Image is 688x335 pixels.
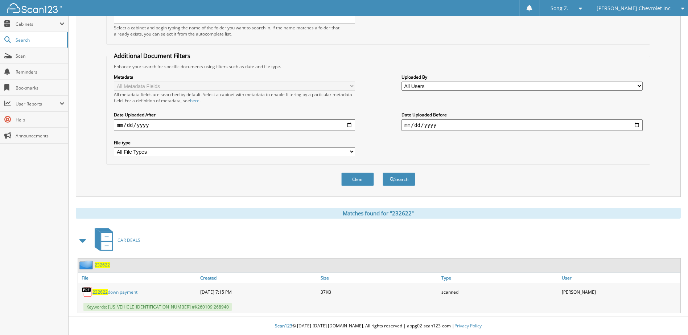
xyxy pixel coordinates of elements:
span: Search [16,37,63,43]
div: [PERSON_NAME] [560,285,680,299]
span: Bookmarks [16,85,65,91]
input: start [114,119,355,131]
iframe: Chat Widget [652,300,688,335]
label: Uploaded By [401,74,643,80]
div: Matches found for "232622" [76,208,681,219]
input: end [401,119,643,131]
a: Type [440,273,560,283]
a: Created [198,273,319,283]
a: Size [319,273,439,283]
img: scan123-logo-white.svg [7,3,62,13]
span: Announcements [16,133,65,139]
img: PDF.png [82,286,92,297]
div: scanned [440,285,560,299]
a: here [190,98,199,104]
div: All metadata fields are searched by default. Select a cabinet with metadata to enable filtering b... [114,91,355,104]
a: 232622down payment [92,289,137,295]
span: Keywords: [US_VEHICLE_IDENTIFICATION_NUMBER] #K260109 268940 [83,303,232,311]
button: Clear [341,173,374,186]
span: Song Z. [551,6,568,11]
a: 232622 [95,262,110,268]
a: Privacy Policy [454,323,482,329]
div: Select a cabinet and begin typing the name of the folder you want to search in. If the name match... [114,25,355,37]
legend: Additional Document Filters [110,52,194,60]
div: 37KB [319,285,439,299]
label: Date Uploaded After [114,112,355,118]
a: File [78,273,198,283]
div: Enhance your search for specific documents using filters such as date and file type. [110,63,646,70]
img: folder2.png [79,260,95,269]
div: © [DATE]-[DATE] [DOMAIN_NAME]. All rights reserved | appg02-scan123-com | [69,317,688,335]
label: File type [114,140,355,146]
span: Reminders [16,69,65,75]
label: Metadata [114,74,355,80]
span: Scan [16,53,65,59]
span: 232622 [92,289,108,295]
span: Cabinets [16,21,59,27]
a: CAR DEALS [90,226,140,255]
span: Scan123 [275,323,292,329]
span: [PERSON_NAME] Chevrolet Inc [597,6,671,11]
label: Date Uploaded Before [401,112,643,118]
span: User Reports [16,101,59,107]
span: Help [16,117,65,123]
div: [DATE] 7:15 PM [198,285,319,299]
a: User [560,273,680,283]
span: CAR DEALS [118,237,140,243]
button: Search [383,173,415,186]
